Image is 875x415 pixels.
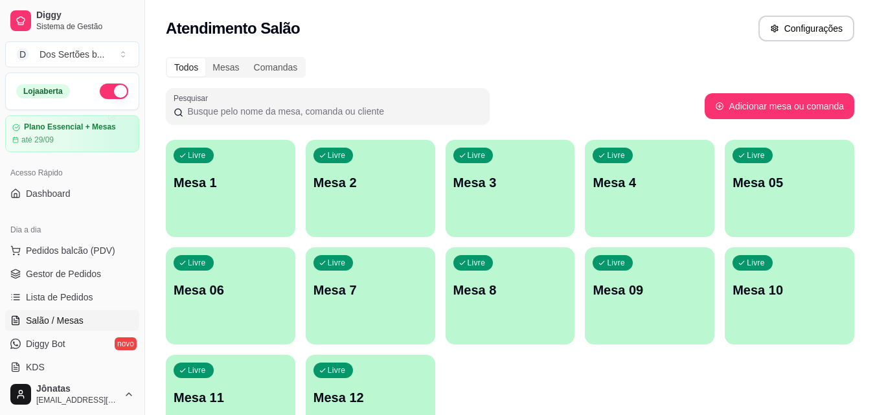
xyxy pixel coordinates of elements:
[16,84,70,98] div: Loja aberta
[188,365,206,376] p: Livre
[174,388,288,407] p: Mesa 11
[313,281,427,299] p: Mesa 7
[5,379,139,410] button: Jônatas[EMAIL_ADDRESS][DOMAIN_NAME]
[313,174,427,192] p: Mesa 2
[36,21,134,32] span: Sistema de Gestão
[26,337,65,350] span: Diggy Bot
[36,383,119,395] span: Jônatas
[36,395,119,405] span: [EMAIL_ADDRESS][DOMAIN_NAME]
[5,310,139,331] a: Salão / Mesas
[705,93,854,119] button: Adicionar mesa ou comanda
[733,174,847,192] p: Mesa 05
[593,281,707,299] p: Mesa 09
[5,240,139,261] button: Pedidos balcão (PDV)
[174,281,288,299] p: Mesa 06
[328,150,346,161] p: Livre
[166,18,300,39] h2: Atendimento Salão
[26,361,45,374] span: KDS
[100,84,128,99] button: Alterar Status
[26,187,71,200] span: Dashboard
[453,281,567,299] p: Mesa 8
[5,183,139,204] a: Dashboard
[5,163,139,183] div: Acesso Rápido
[758,16,854,41] button: Configurações
[247,58,305,76] div: Comandas
[5,41,139,67] button: Select a team
[725,247,854,344] button: LivreMesa 10
[188,258,206,268] p: Livre
[26,314,84,327] span: Salão / Mesas
[446,140,575,237] button: LivreMesa 3
[26,267,101,280] span: Gestor de Pedidos
[585,247,714,344] button: LivreMesa 09
[26,291,93,304] span: Lista de Pedidos
[607,150,625,161] p: Livre
[446,247,575,344] button: LivreMesa 8
[5,287,139,308] a: Lista de Pedidos
[166,247,295,344] button: LivreMesa 06
[205,58,246,76] div: Mesas
[733,281,847,299] p: Mesa 10
[24,122,116,132] article: Plano Essencial + Mesas
[5,357,139,377] a: KDS
[16,48,29,61] span: D
[174,174,288,192] p: Mesa 1
[747,258,765,268] p: Livre
[36,10,134,21] span: Diggy
[328,258,346,268] p: Livre
[306,247,435,344] button: LivreMesa 7
[5,219,139,240] div: Dia a dia
[468,258,486,268] p: Livre
[21,135,54,145] article: até 29/09
[585,140,714,237] button: LivreMesa 4
[166,140,295,237] button: LivreMesa 1
[183,105,482,118] input: Pesquisar
[5,5,139,36] a: DiggySistema de Gestão
[313,388,427,407] p: Mesa 12
[5,115,139,152] a: Plano Essencial + Mesasaté 29/09
[306,140,435,237] button: LivreMesa 2
[5,264,139,284] a: Gestor de Pedidos
[328,365,346,376] p: Livre
[174,93,212,104] label: Pesquisar
[5,333,139,354] a: Diggy Botnovo
[468,150,486,161] p: Livre
[26,244,115,257] span: Pedidos balcão (PDV)
[593,174,707,192] p: Mesa 4
[725,140,854,237] button: LivreMesa 05
[167,58,205,76] div: Todos
[40,48,104,61] div: Dos Sertões b ...
[607,258,625,268] p: Livre
[747,150,765,161] p: Livre
[453,174,567,192] p: Mesa 3
[188,150,206,161] p: Livre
